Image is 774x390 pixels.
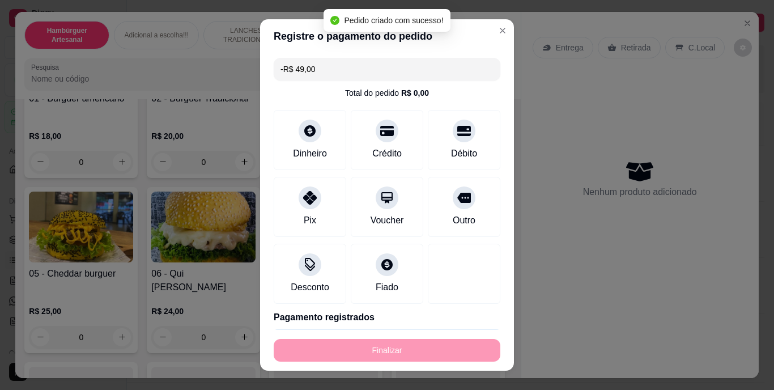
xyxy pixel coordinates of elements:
div: Desconto [291,281,329,294]
span: check-circle [330,16,339,25]
button: Close [494,22,512,40]
span: Pedido criado com sucesso! [344,16,443,25]
div: Outro [453,214,475,227]
div: Voucher [371,214,404,227]
header: Registre o pagamento do pedido [260,19,514,53]
div: Débito [451,147,477,160]
div: Crédito [372,147,402,160]
div: Dinheiro [293,147,327,160]
div: Pix [304,214,316,227]
div: Total do pedido [345,87,429,99]
div: R$ 0,00 [401,87,429,99]
input: Ex.: hambúrguer de cordeiro [280,58,494,80]
p: Pagamento registrados [274,311,500,324]
div: Fiado [376,281,398,294]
